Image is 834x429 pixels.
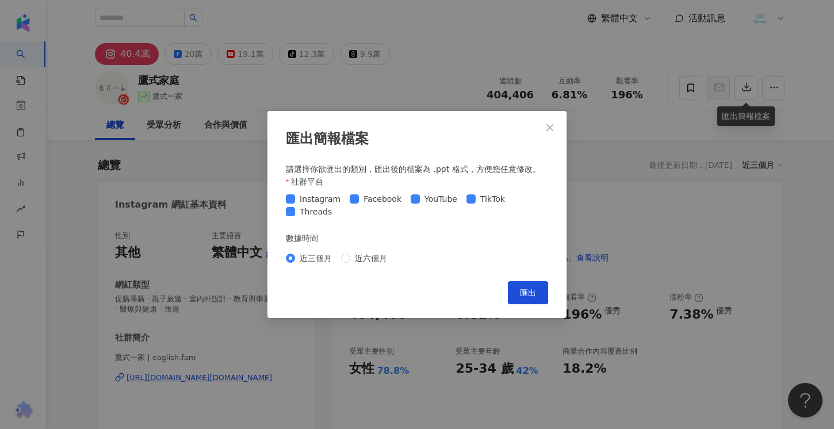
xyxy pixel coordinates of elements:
[295,193,345,205] span: Instagram
[420,193,462,205] span: YouTube
[508,281,548,304] button: 匯出
[295,205,336,218] span: Threads
[545,123,554,132] span: close
[286,232,326,244] label: 數據時間
[286,175,332,188] label: 社群平台
[286,129,548,149] div: 匯出簡報檔案
[476,193,510,205] span: TikTok
[286,163,548,175] div: 請選擇你欲匯出的類別，匯出後的檔案為 .ppt 格式，方便您任意修改。
[350,252,392,265] span: 近六個月
[520,288,536,297] span: 匯出
[538,116,561,139] button: Close
[359,193,406,205] span: Facebook
[295,252,336,265] span: 近三個月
